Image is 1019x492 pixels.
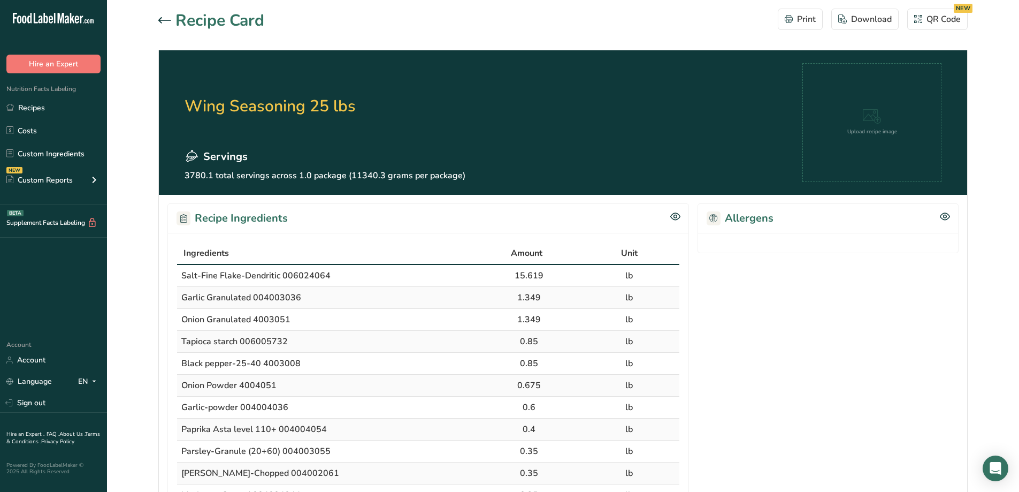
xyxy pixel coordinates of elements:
[177,210,288,226] h2: Recipe Ingredients
[479,397,579,419] td: 0.6
[181,270,331,282] span: Salt-Fine Flake-Dendritic 006024064
[983,456,1008,481] div: Open Intercom Messenger
[907,9,968,30] button: QR Code NEW
[6,55,101,73] button: Hire an Expert
[914,13,961,26] div: QR Code
[59,430,85,438] a: About Us .
[175,9,264,33] h1: Recipe Card
[181,358,301,369] span: Black pepper-25-40 4003008
[579,397,679,419] td: lb
[579,309,679,331] td: lb
[47,430,59,438] a: FAQ .
[479,353,579,375] td: 0.85
[579,287,679,309] td: lb
[778,9,823,30] button: Print
[6,430,44,438] a: Hire an Expert .
[479,375,579,397] td: 0.675
[579,353,679,375] td: lb
[479,463,579,485] td: 0.35
[831,9,899,30] button: Download
[479,309,579,331] td: 1.349
[579,419,679,441] td: lb
[707,210,773,226] h2: Allergens
[479,331,579,353] td: 0.85
[579,441,679,463] td: lb
[579,331,679,353] td: lb
[41,438,74,445] a: Privacy Policy
[185,169,465,182] p: 3780.1 total servings across 1.0 package (11340.3 grams per package)
[954,4,972,13] div: NEW
[185,63,465,149] h2: Wing Seasoning 25 lbs
[181,402,288,413] span: Garlic-powder 004004036
[181,467,339,479] span: [PERSON_NAME]-Chopped 004002061
[785,13,816,26] div: Print
[181,380,277,391] span: Onion Powder 4004051
[183,247,229,260] span: Ingredients
[181,423,327,435] span: Paprika Asta level 110+ 004004054
[6,372,52,391] a: Language
[847,128,897,136] div: Upload recipe image
[181,336,288,347] span: Tapioca starch 006005732
[6,175,73,186] div: Custom Reports
[6,430,100,445] a: Terms & Conditions .
[479,441,579,463] td: 0.35
[78,375,101,388] div: EN
[511,247,542,260] span: Amount
[579,265,679,287] td: lb
[6,462,101,475] div: Powered By FoodLabelMaker © 2025 All Rights Reserved
[838,13,892,26] div: Download
[579,375,679,397] td: lb
[7,210,24,216] div: BETA
[181,314,290,326] span: Onion Granulated 4003051
[181,292,301,304] span: Garlic Granulated 004003036
[203,149,248,165] span: Servings
[621,247,638,260] span: Unit
[181,445,331,457] span: Parsley-Granule (20+60) 004003055
[6,167,22,173] div: NEW
[479,265,579,287] td: 15.619
[479,287,579,309] td: 1.349
[579,463,679,485] td: lb
[479,419,579,441] td: 0.4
